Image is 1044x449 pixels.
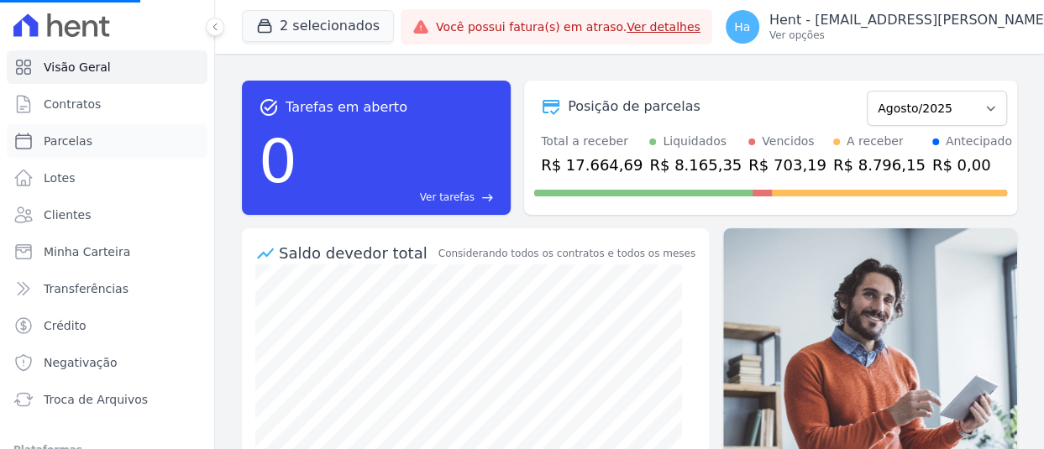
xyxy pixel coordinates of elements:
[279,242,435,264] div: Saldo devedor total
[44,206,91,223] span: Clientes
[762,133,814,150] div: Vencidos
[7,346,207,379] a: Negativação
[481,191,494,204] span: east
[847,133,904,150] div: A receber
[44,391,148,408] span: Troca de Arquivos
[663,133,727,150] div: Liquidados
[748,154,826,176] div: R$ 703,19
[7,235,207,269] a: Minha Carteira
[44,317,87,334] span: Crédito
[7,87,207,121] a: Contratos
[7,198,207,232] a: Clientes
[946,133,1012,150] div: Antecipado
[833,154,926,176] div: R$ 8.796,15
[568,97,700,117] div: Posição de parcelas
[420,190,475,205] span: Ver tarefas
[7,383,207,416] a: Troca de Arquivos
[44,243,130,260] span: Minha Carteira
[304,190,494,205] a: Ver tarefas east
[627,20,700,34] a: Ver detalhes
[436,18,700,36] span: Você possui fatura(s) em atraso.
[44,59,111,76] span: Visão Geral
[44,280,129,297] span: Transferências
[932,154,1012,176] div: R$ 0,00
[44,133,92,149] span: Parcelas
[541,133,643,150] div: Total a receber
[286,97,407,117] span: Tarefas em aberto
[438,246,695,261] div: Considerando todos os contratos e todos os meses
[259,117,297,205] div: 0
[7,309,207,342] a: Crédito
[7,161,207,195] a: Lotes
[7,272,207,305] a: Transferências
[242,10,394,42] button: 2 selecionados
[44,96,101,112] span: Contratos
[7,50,207,84] a: Visão Geral
[259,97,279,117] span: task_alt
[44,354,118,371] span: Negativação
[649,154,742,176] div: R$ 8.165,35
[44,170,76,186] span: Lotes
[734,21,750,33] span: Ha
[541,154,643,176] div: R$ 17.664,69
[7,124,207,158] a: Parcelas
